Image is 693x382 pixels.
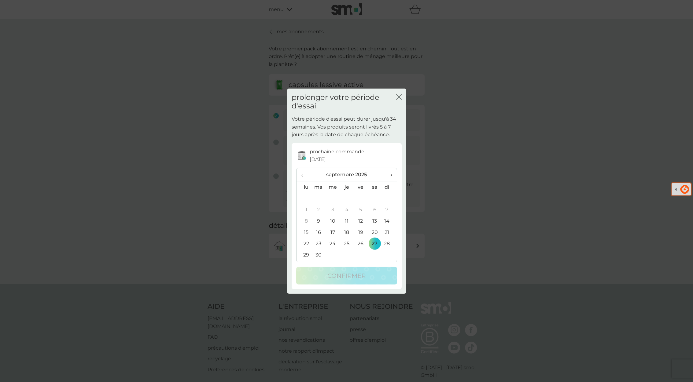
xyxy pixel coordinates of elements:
[340,181,354,193] th: je
[297,215,311,227] td: 8
[311,181,326,193] th: ma
[326,215,340,227] td: 10
[354,238,368,249] td: 26
[297,227,311,238] td: 15
[310,148,364,156] p: prochaine commande
[301,168,307,181] span: ‹
[311,215,326,227] td: 9
[296,267,397,285] button: confirmer
[340,215,354,227] td: 11
[340,204,354,215] td: 4
[354,215,368,227] td: 12
[311,204,326,215] td: 2
[326,227,340,238] td: 17
[368,227,382,238] td: 20
[368,238,382,249] td: 27
[368,181,382,193] th: sa
[368,215,382,227] td: 13
[382,181,396,193] th: di
[311,168,382,181] th: septembre 2025
[354,204,368,215] td: 5
[382,227,396,238] td: 21
[292,115,402,139] p: Votre période d'essai peut durer jusqu'à 34 semaines. Vos produits seront livrés 5 à 7 jours aprè...
[382,215,396,227] td: 14
[340,227,354,238] td: 18
[310,155,326,163] span: [DATE]
[354,227,368,238] td: 19
[292,93,396,111] h2: prolonger votre période d'essai
[297,204,311,215] td: 1
[297,238,311,249] td: 22
[382,238,396,249] td: 28
[311,238,326,249] td: 23
[297,249,311,260] td: 29
[326,181,340,193] th: me
[326,204,340,215] td: 3
[311,227,326,238] td: 16
[311,249,326,260] td: 30
[368,204,382,215] td: 6
[386,168,392,181] span: ›
[327,271,366,281] p: confirmer
[382,204,396,215] td: 7
[396,94,402,100] button: fermer
[297,181,311,193] th: lu
[340,238,354,249] td: 25
[354,181,368,193] th: ve
[326,238,340,249] td: 24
